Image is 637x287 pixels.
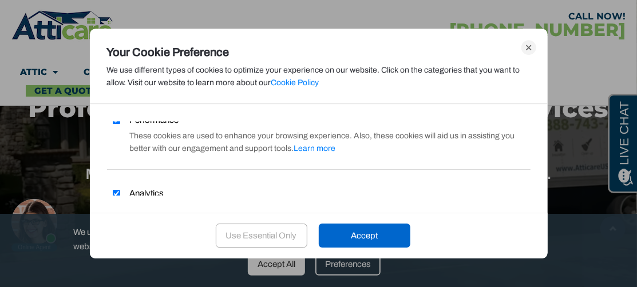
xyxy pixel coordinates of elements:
[107,130,531,155] div: These cookies are used to enhance your browsing experience. Also, these cookies will aid us in as...
[319,224,410,248] div: Accept
[113,190,120,197] input: Analytics
[216,224,307,248] div: Use Essential Only
[107,46,531,58] div: Your Cookie Preference
[28,9,92,23] span: Opens a chat window
[130,187,164,200] span: Analytics
[107,64,531,89] div: We use different types of cookies to optimize your experience on our website. Click on the catego...
[271,78,319,87] a: Cookie Policy
[294,144,336,153] span: Learn more
[6,3,52,49] div: Need help? Chat with us now!
[6,48,52,56] div: Online Agent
